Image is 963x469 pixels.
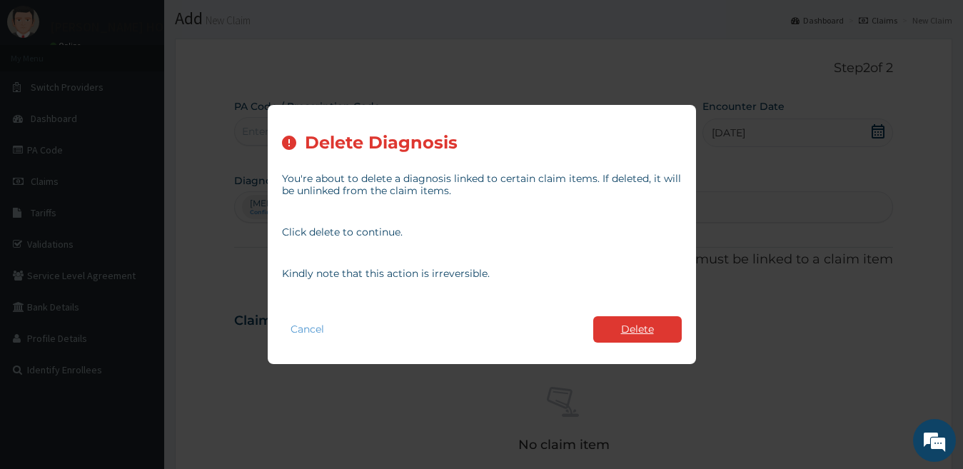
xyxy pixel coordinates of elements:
img: d_794563401_company_1708531726252_794563401 [26,71,58,107]
button: Delete [593,316,682,343]
span: We're online! [83,142,197,286]
div: Chat with us now [74,80,240,99]
button: Cancel [282,319,333,340]
h2: Delete Diagnosis [305,133,458,153]
p: Kindly note that this action is irreversible. [282,268,682,280]
p: You're about to delete a diagnosis linked to certain claim items. If deleted, it will be unlinked... [282,173,682,197]
textarea: Type your message and hit 'Enter' [7,315,272,365]
p: Click delete to continue. [282,226,682,238]
div: Minimize live chat window [234,7,268,41]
